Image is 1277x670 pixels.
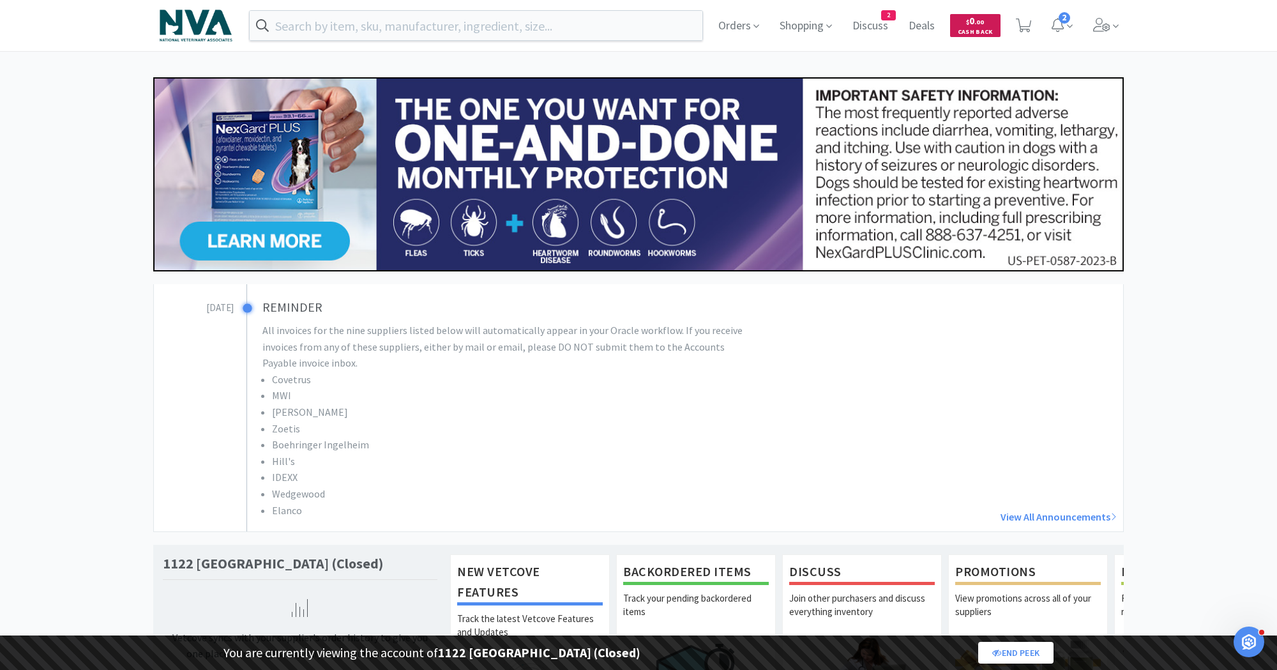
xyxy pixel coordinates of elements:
li: MWI [272,388,746,404]
input: Search by item, sku, manufacturer, ingredient, size... [250,11,702,40]
p: View promotions across all of your suppliers [955,591,1101,636]
li: Hill's [272,453,746,470]
a: Deals [903,20,940,32]
p: Track your pending backordered items [623,591,769,636]
iframe: Intercom live chat [1234,627,1264,657]
span: 2 [1059,12,1070,24]
strong: 1122 [GEOGRAPHIC_DATA] (Closed) [438,644,640,660]
li: Covetrus [272,372,746,388]
li: IDEXX [272,469,746,486]
li: [PERSON_NAME] [272,404,746,421]
li: Boehringer Ingelheim [272,437,746,453]
span: 2 [882,11,895,20]
span: $ [966,18,969,26]
span: Cash Back [958,29,993,37]
p: Track the latest Vetcove Features and Updates [457,612,603,657]
p: Request free samples on the newest veterinary products [1121,591,1267,636]
a: Discuss2 [847,20,893,32]
h1: Free Samples [1121,561,1267,585]
h3: REMINDER [262,297,800,317]
h3: [DATE] [154,297,234,316]
a: View All Announcements [806,509,1117,526]
li: Zoetis [272,421,746,438]
p: All invoices for the nine suppliers listed below will automatically appear in your Oracle workflo... [262,323,746,372]
a: End Peek [978,642,1054,664]
a: $0.00Cash Back [950,8,1001,43]
span: 0 [966,15,984,27]
h5: Vetcove syncs with your supplier's order history to give you one place to manage and analyze all ... [169,617,431,669]
h1: Promotions [955,561,1101,585]
h1: Backordered Items [623,561,769,585]
p: You are currently viewing the account of [223,643,640,663]
h1: New Vetcove Features [457,561,603,605]
img: 63c5bf86fc7e40bdb3a5250099754568_2.png [153,3,239,48]
li: Wedgewood [272,486,746,503]
img: 24562ba5414042f391a945fa418716b7_350.jpg [153,77,1124,271]
span: . 00 [974,18,984,26]
li: Elanco [272,503,746,519]
h1: Discuss [789,561,935,585]
p: Join other purchasers and discuss everything inventory [789,591,935,636]
h1: 1122 [GEOGRAPHIC_DATA] (Closed) [163,554,383,573]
